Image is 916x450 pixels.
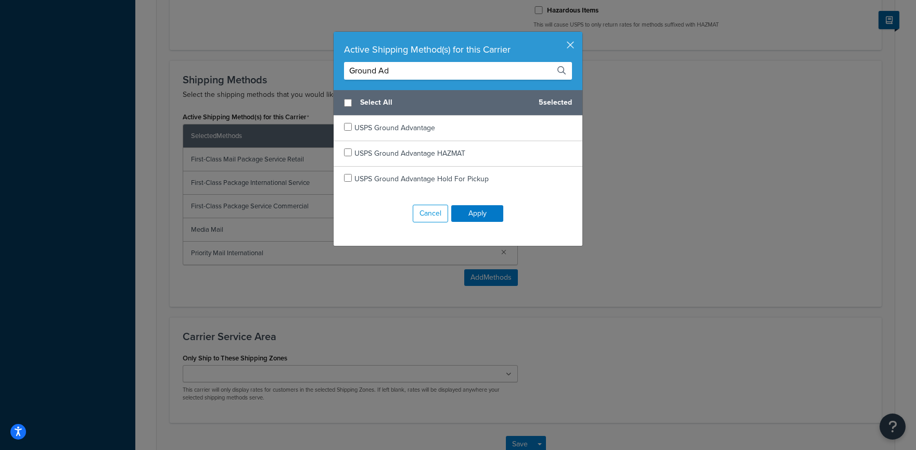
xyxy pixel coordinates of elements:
[354,173,489,184] span: USPS Ground Advantage Hold For Pickup
[344,62,572,80] input: Search
[354,122,435,133] span: USPS Ground Advantage
[344,42,572,57] div: Active Shipping Method(s) for this Carrier
[354,148,465,159] span: USPS Ground Advantage HAZMAT
[451,205,503,222] button: Apply
[413,205,448,222] button: Cancel
[360,95,530,110] span: Select All
[334,90,582,116] div: 5 selected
